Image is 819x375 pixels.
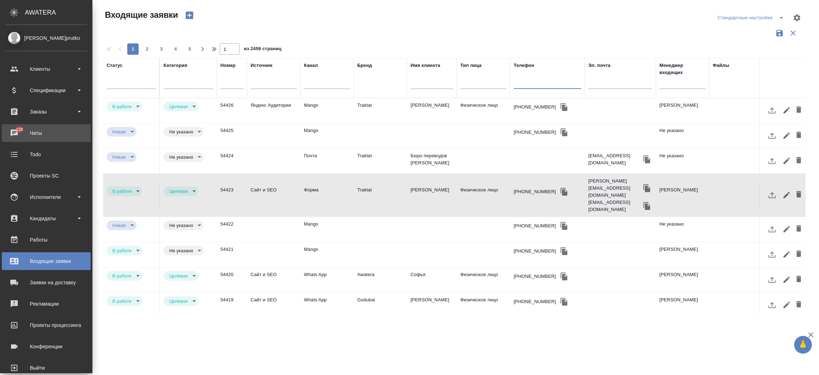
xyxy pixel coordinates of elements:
button: 🙏 [794,336,812,354]
div: [PHONE_NUMBER] [514,222,556,229]
td: Mango [300,123,354,148]
button: Удалить [793,127,805,144]
td: 54425 [217,123,247,148]
td: Mango [300,98,354,123]
div: В работе [164,152,204,162]
button: Скопировать [642,183,652,194]
span: 5 [184,46,196,53]
div: [PHONE_NUMBER] [514,129,556,136]
td: Форма [300,183,354,208]
td: Awatera [354,268,407,292]
button: Скопировать [559,186,569,197]
button: Удалить [793,246,805,263]
button: Скопировать [642,201,652,211]
div: AWATERA [25,5,92,20]
button: Загрузить файл [764,127,781,144]
td: Traktat [354,98,407,123]
td: [PERSON_NAME] [656,242,709,267]
button: Сохранить фильтры [773,26,786,40]
td: Физическое лицо [457,98,510,123]
div: Канал [304,62,318,69]
div: Имя клиента [411,62,440,69]
button: Загрузить файл [764,186,781,204]
div: Выйти [5,363,87,373]
button: 5 [184,43,196,55]
button: Удалить [793,296,805,313]
td: 54426 [217,98,247,123]
a: Рекламации [2,295,91,313]
button: Удалить [793,152,805,169]
button: Скопировать [559,102,569,112]
div: Клиенты [5,64,87,74]
button: Не указано [167,129,195,135]
div: Проекты процессинга [5,320,87,331]
td: Почта [300,149,354,174]
td: Traktat [354,149,407,174]
td: [PERSON_NAME] [407,183,457,208]
td: Не указано [656,123,709,148]
button: Целевая [167,188,190,194]
div: В работе [164,271,198,281]
td: Яндекс Аудитории [247,98,300,123]
a: Проекты SC [2,167,91,185]
div: В работе [107,102,142,111]
td: Физическое лицо [457,268,510,292]
div: Категория [164,62,187,69]
div: [PHONE_NUMBER] [514,298,556,305]
div: Чаты [5,128,87,138]
div: [PHONE_NUMBER] [514,188,556,195]
div: Работы [5,234,87,245]
td: 54421 [217,242,247,267]
button: Сбросить фильтры [786,26,800,40]
div: В работе [107,296,142,306]
div: [PERSON_NAME]prutko [5,34,87,42]
button: Новая [110,154,128,160]
div: Телефон [514,62,534,69]
div: Исполнители [5,192,87,202]
button: Не указано [167,222,195,228]
a: Заявки на доставку [2,274,91,291]
td: Не указано [656,149,709,174]
div: [PHONE_NUMBER] [514,104,556,111]
td: Mango [300,217,354,242]
td: Физическое лицо [457,183,510,208]
button: Удалить [793,186,805,204]
p: [PERSON_NAME][EMAIL_ADDRESS][DOMAIN_NAME] [588,178,642,199]
div: Проекты SC [5,170,87,181]
button: Не указано [167,248,195,254]
button: В работе [110,248,134,254]
button: Загрузить файл [764,102,781,119]
button: В работе [110,188,134,194]
div: Номер [220,62,236,69]
button: Загрузить файл [764,221,781,238]
button: Удалить [793,271,805,288]
div: В работе [107,221,136,230]
button: Целевая [167,273,190,279]
button: Загрузить файл [764,152,781,169]
div: Эл. почта [588,62,610,69]
button: Целевая [167,104,190,110]
td: 54419 [217,293,247,318]
a: Todo [2,146,91,163]
td: Не указано [656,217,709,242]
td: Mango [300,242,354,267]
div: В работе [164,221,204,230]
button: Редактировать [781,102,793,119]
td: Whats App [300,268,354,292]
button: Скопировать [559,296,569,307]
p: [EMAIL_ADDRESS][DOMAIN_NAME] [588,152,642,167]
td: Whats App [300,293,354,318]
td: Сайт и SEO [247,268,300,292]
div: split button [716,12,788,23]
span: 126 [12,126,28,133]
button: Удалить [793,221,805,238]
button: Редактировать [781,221,793,238]
button: Редактировать [781,152,793,169]
td: Физическое лицо [457,293,510,318]
div: Рекламации [5,299,87,309]
button: Редактировать [781,271,793,288]
button: Целевая [167,298,190,304]
td: [PERSON_NAME] [656,98,709,123]
td: [PERSON_NAME] [407,293,457,318]
div: В работе [164,296,198,306]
